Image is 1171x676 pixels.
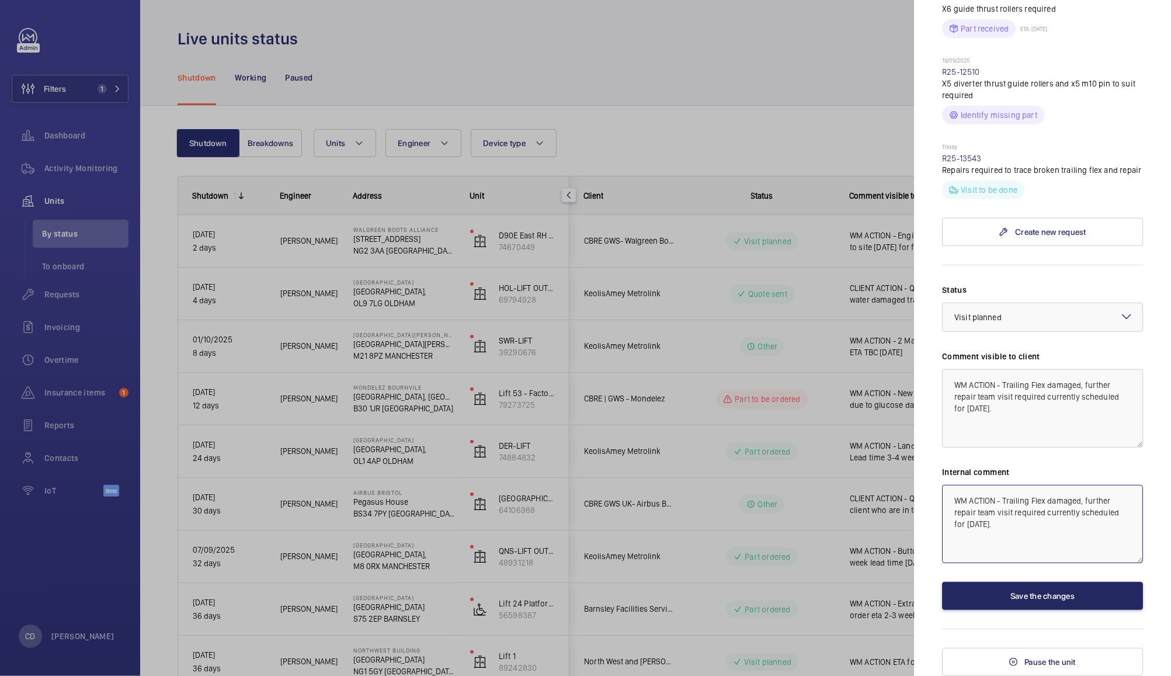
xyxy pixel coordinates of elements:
a: R25-12510 [942,67,980,77]
p: Today [942,143,1143,152]
p: ETA: [DATE] [1016,25,1047,32]
a: Create new request [942,218,1143,246]
label: Internal comment [942,466,1143,478]
label: Comment visible to client [942,351,1143,362]
p: X6 guide thrust rollers required [942,3,1143,15]
p: X5 diverter thrust guide rollers and x5 m10 pin to suit required [942,78,1143,101]
span: Visit planned [954,313,1002,322]
button: Save the changes [942,582,1143,610]
p: Identify missing part [961,109,1037,121]
span: Pause the unit [1024,657,1076,667]
p: Repairs required to trace broken trailing flex and repair [942,164,1143,176]
button: Pause the unit [942,648,1143,676]
p: 19/09/2025 [942,57,1143,66]
a: R25-13543 [942,154,982,163]
label: Status [942,284,1143,296]
p: Part received [961,23,1009,34]
p: Visit to be done [961,184,1017,196]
